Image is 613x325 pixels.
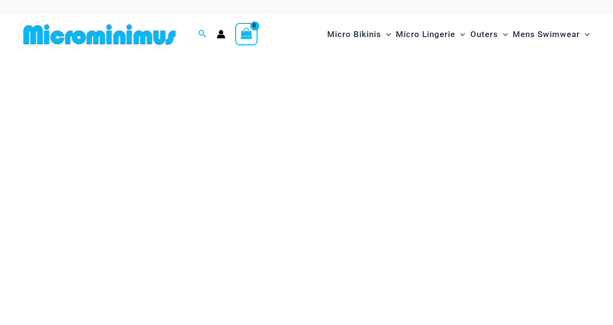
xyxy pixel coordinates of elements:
[470,22,498,47] span: Outers
[580,22,590,47] span: Menu Toggle
[198,28,207,41] a: Search icon link
[327,22,381,47] span: Micro Bikinis
[323,18,594,51] nav: Site Navigation
[381,22,391,47] span: Menu Toggle
[235,23,258,45] a: View Shopping Cart, empty
[217,30,225,39] a: Account icon link
[325,20,393,49] a: Micro BikinisMenu ToggleMenu Toggle
[19,23,180,45] img: MM SHOP LOGO FLAT
[455,22,465,47] span: Menu Toggle
[396,22,455,47] span: Micro Lingerie
[510,20,592,49] a: Mens SwimwearMenu ToggleMenu Toggle
[498,22,508,47] span: Menu Toggle
[513,22,580,47] span: Mens Swimwear
[393,20,467,49] a: Micro LingerieMenu ToggleMenu Toggle
[468,20,510,49] a: OutersMenu ToggleMenu Toggle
